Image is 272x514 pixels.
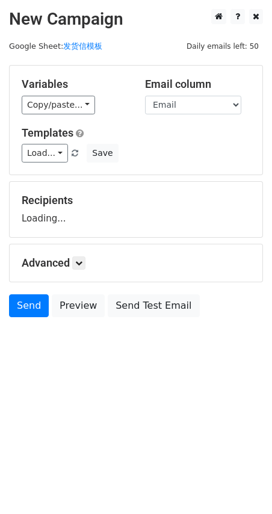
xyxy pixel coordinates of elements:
[182,42,263,51] a: Daily emails left: 50
[9,294,49,317] a: Send
[22,194,250,207] h5: Recipients
[182,40,263,53] span: Daily emails left: 50
[52,294,105,317] a: Preview
[63,42,102,51] a: 发货信模板
[22,256,250,270] h5: Advanced
[22,78,127,91] h5: Variables
[22,194,250,225] div: Loading...
[145,78,250,91] h5: Email column
[108,294,199,317] a: Send Test Email
[22,144,68,163] a: Load...
[87,144,118,163] button: Save
[9,42,102,51] small: Google Sheet:
[22,126,73,139] a: Templates
[9,9,263,29] h2: New Campaign
[22,96,95,114] a: Copy/paste...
